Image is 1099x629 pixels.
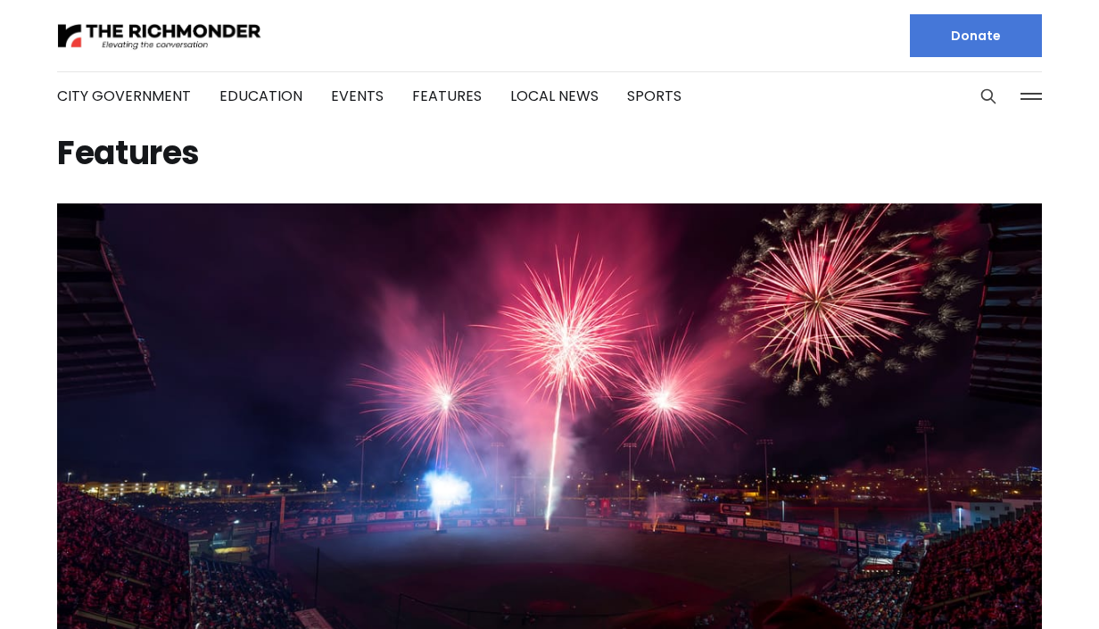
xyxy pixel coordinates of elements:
a: Events [331,86,384,106]
a: Donate [910,14,1042,57]
a: Education [219,86,302,106]
h1: Features [57,139,1042,168]
button: Search this site [975,83,1002,110]
img: The Richmonder [57,21,262,52]
iframe: portal-trigger [947,542,1099,629]
a: Local News [510,86,599,106]
a: City Government [57,86,191,106]
a: Sports [627,86,682,106]
a: Features [412,86,482,106]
